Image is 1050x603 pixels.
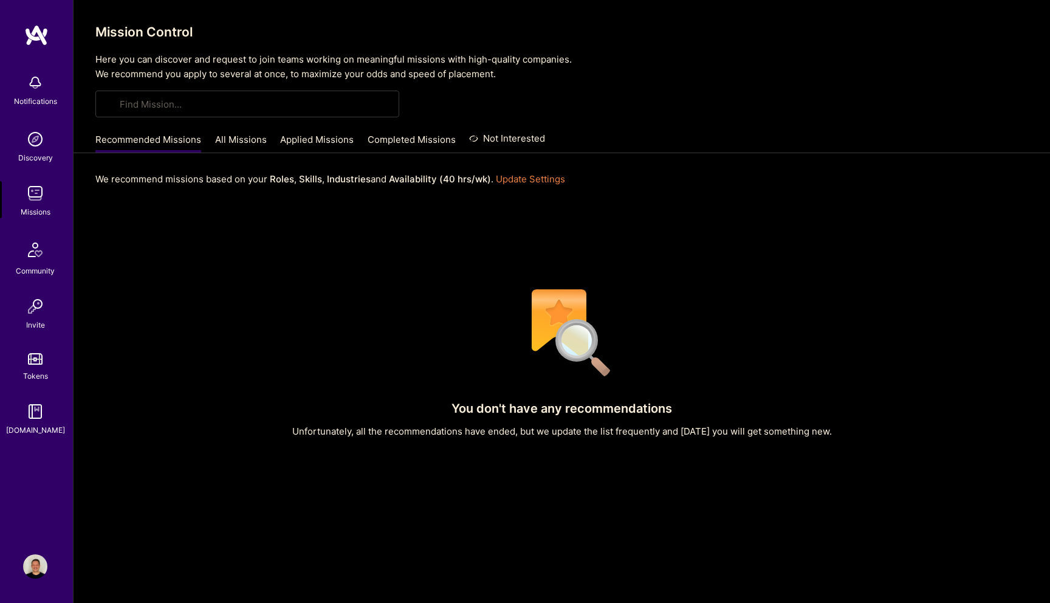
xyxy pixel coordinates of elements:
div: Missions [21,205,50,218]
div: [DOMAIN_NAME] [6,424,65,436]
input: Find Mission... [120,98,390,111]
h4: You don't have any recommendations [451,401,672,416]
img: bell [23,71,47,95]
a: Update Settings [496,173,565,185]
div: Unfortunately, all the recommendations have ended, but we update the list frequently and [DATE] y... [292,425,832,438]
a: Applied Missions [280,133,354,153]
div: Tokens [23,370,48,382]
div: Community [16,264,55,277]
a: User Avatar [20,554,50,579]
a: All Missions [215,133,267,153]
img: tokens [28,353,43,365]
div: Invite [26,319,45,331]
a: Not Interested [469,131,545,153]
b: Roles [270,173,294,185]
img: No Results [510,281,614,385]
b: Industries [327,173,371,185]
img: Community [21,235,50,264]
a: Recommended Missions [95,133,201,153]
div: Notifications [14,95,57,108]
p: Here you can discover and request to join teams working on meaningful missions with high-quality ... [95,52,1028,81]
i: icon SearchGrey [105,97,119,111]
a: Completed Missions [368,133,456,153]
b: Availability (40 hrs/wk) [389,173,491,185]
img: logo [24,24,49,46]
img: Invite [23,294,47,319]
h3: Mission Control [95,24,1028,40]
p: We recommend missions based on your , , and . [95,173,565,185]
div: Discovery [18,151,53,164]
img: discovery [23,127,47,151]
img: guide book [23,399,47,424]
b: Skills [299,173,322,185]
img: teamwork [23,181,47,205]
img: User Avatar [23,554,47,579]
